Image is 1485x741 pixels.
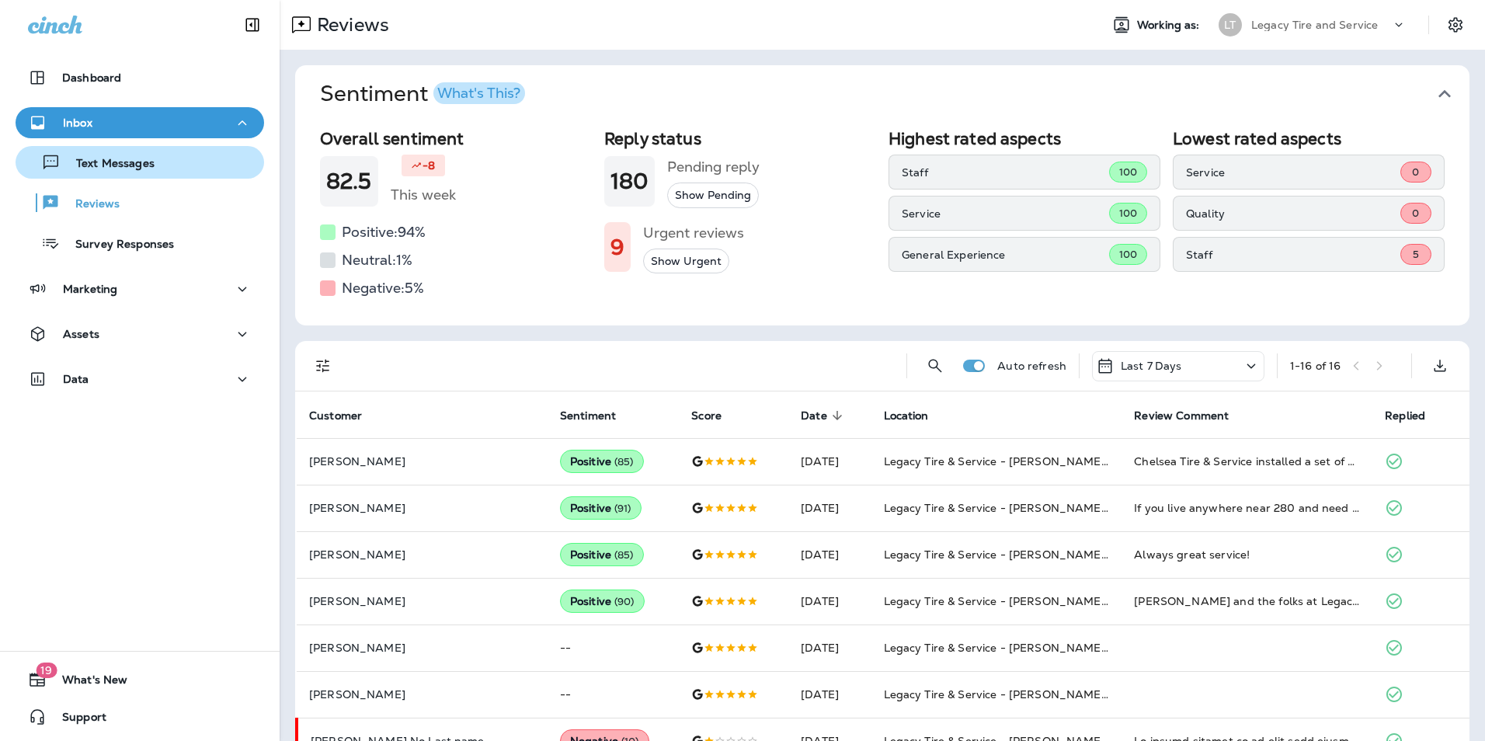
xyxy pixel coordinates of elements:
p: [PERSON_NAME] [309,548,535,561]
span: 100 [1119,165,1137,179]
span: Legacy Tire & Service - [PERSON_NAME] (formerly Chelsea Tire Pros) [884,501,1258,515]
div: Positive [560,590,645,613]
p: Staff [902,166,1109,179]
p: [PERSON_NAME] [309,502,535,514]
button: Filters [308,350,339,381]
h5: Pending reply [667,155,760,179]
span: Replied [1385,409,1445,423]
div: If you live anywhere near 280 and need a new automotive shop, Chelsea Tire/Legacy Tire is the bes... [1134,500,1360,516]
p: Reviews [60,197,120,212]
button: Data [16,364,264,395]
span: 19 [36,663,57,678]
p: [PERSON_NAME] [309,688,535,701]
span: 0 [1412,207,1419,220]
h2: Lowest rated aspects [1173,129,1445,148]
span: Legacy Tire & Service - [PERSON_NAME] (formerly Chelsea Tire Pros) [884,594,1258,608]
span: Sentiment [560,409,636,423]
h1: 180 [610,169,649,194]
span: 5 [1413,248,1419,261]
button: SentimentWhat's This? [308,65,1482,123]
span: Score [691,409,742,423]
div: What's This? [437,86,520,100]
div: SentimentWhat's This? [295,123,1469,325]
span: Replied [1385,409,1425,423]
p: Last 7 Days [1121,360,1182,372]
button: Export as CSV [1424,350,1455,381]
p: Survey Responses [60,238,174,252]
span: 100 [1119,207,1137,220]
td: [DATE] [788,531,871,578]
span: Legacy Tire & Service - [PERSON_NAME] (formerly Chelsea Tire Pros) [884,548,1258,562]
span: Legacy Tire & Service - [PERSON_NAME] (formerly Chelsea Tire Pros) [884,641,1258,655]
td: [DATE] [788,624,871,671]
button: Marketing [16,273,264,304]
button: Survey Responses [16,227,264,259]
p: Marketing [63,283,117,295]
span: Review Comment [1134,409,1249,423]
p: [PERSON_NAME] [309,595,535,607]
p: Data [63,373,89,385]
div: Chelsea Tire & Service installed a set of new tires this week. They also balanced them and checke... [1134,454,1360,469]
h2: Reply status [604,129,876,148]
button: Assets [16,318,264,350]
h1: 9 [610,235,624,260]
div: Positive [560,543,644,566]
span: Customer [309,409,382,423]
p: Staff [1186,249,1400,261]
p: Auto refresh [997,360,1066,372]
td: -- [548,624,680,671]
p: Legacy Tire and Service [1251,19,1378,31]
td: [DATE] [788,438,871,485]
h5: This week [391,183,456,207]
div: Positive [560,496,642,520]
div: Positive [560,450,644,473]
button: 19What's New [16,664,264,695]
span: Score [691,409,722,423]
p: Quality [1186,207,1400,220]
button: Inbox [16,107,264,138]
button: What's This? [433,82,525,104]
p: Assets [63,328,99,340]
h2: Highest rated aspects [889,129,1160,148]
span: ( 90 ) [614,595,635,608]
span: Date [801,409,827,423]
p: Inbox [63,117,92,129]
td: [DATE] [788,671,871,718]
button: Dashboard [16,62,264,93]
button: Show Urgent [643,249,729,274]
span: Location [884,409,929,423]
button: Settings [1442,11,1469,39]
h2: Overall sentiment [320,129,592,148]
h5: Positive: 94 % [342,220,426,245]
h1: 82.5 [326,169,372,194]
h5: Urgent reviews [643,221,744,245]
div: Always great service! [1134,547,1360,562]
span: Customer [309,409,362,423]
p: Service [902,207,1109,220]
span: Date [801,409,847,423]
span: ( 85 ) [614,455,634,468]
span: 100 [1119,248,1137,261]
div: 1 - 16 of 16 [1290,360,1341,372]
p: [PERSON_NAME] [309,642,535,654]
span: Review Comment [1134,409,1229,423]
td: -- [548,671,680,718]
h5: Negative: 5 % [342,276,424,301]
button: Support [16,701,264,732]
p: -8 [423,158,435,173]
span: Working as: [1137,19,1203,32]
div: LT [1219,13,1242,37]
td: [DATE] [788,578,871,624]
p: Service [1186,166,1400,179]
td: [DATE] [788,485,871,531]
button: Collapse Sidebar [231,9,274,40]
span: What's New [47,673,127,692]
p: [PERSON_NAME] [309,455,535,468]
p: Text Messages [61,157,155,172]
div: Zach and the folks at Legacy Tire & Service are the best!! Best prices and best service! [1134,593,1360,609]
button: Text Messages [16,146,264,179]
button: Reviews [16,186,264,219]
button: Search Reviews [920,350,951,381]
p: Reviews [311,13,389,37]
p: General Experience [902,249,1109,261]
